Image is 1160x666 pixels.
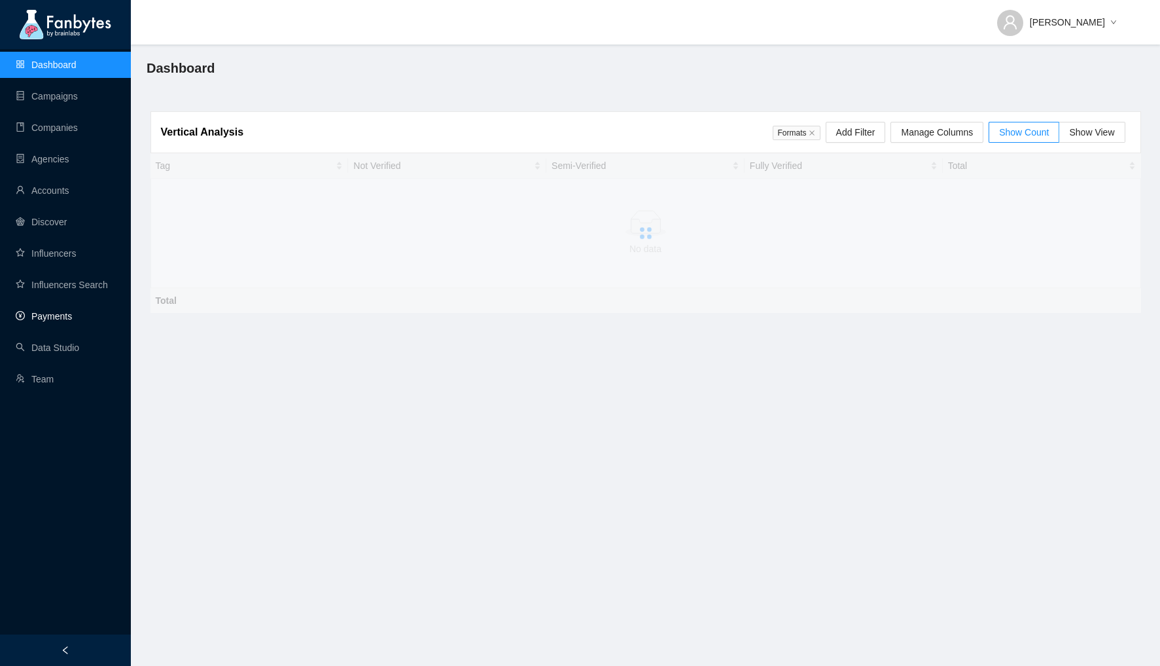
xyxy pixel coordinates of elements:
a: starInfluencers [16,248,76,259]
span: user [1002,14,1018,30]
span: close [809,130,815,136]
span: Add Filter [836,125,875,139]
a: pay-circlePayments [16,311,72,322]
a: radar-chartDiscover [16,217,67,227]
button: [PERSON_NAME]down [987,7,1127,28]
article: Vertical Analysis [161,124,244,140]
a: starInfluencers Search [16,280,108,290]
a: bookCompanies [16,122,78,133]
button: Add Filter [826,122,886,143]
span: Show Count [999,127,1049,138]
a: userAccounts [16,185,69,196]
button: Manage Columns [890,122,983,143]
span: down [1110,19,1117,27]
span: Manage Columns [901,125,973,139]
span: Dashboard [147,58,215,79]
a: appstoreDashboard [16,60,77,70]
span: Formats [773,126,820,140]
span: Show View [1069,127,1114,138]
a: searchData Studio [16,342,79,353]
span: left [61,646,70,655]
a: databaseCampaigns [16,91,78,102]
a: containerAgencies [16,154,69,164]
span: [PERSON_NAME] [1030,15,1105,29]
a: usergroup-addTeam [16,374,54,384]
